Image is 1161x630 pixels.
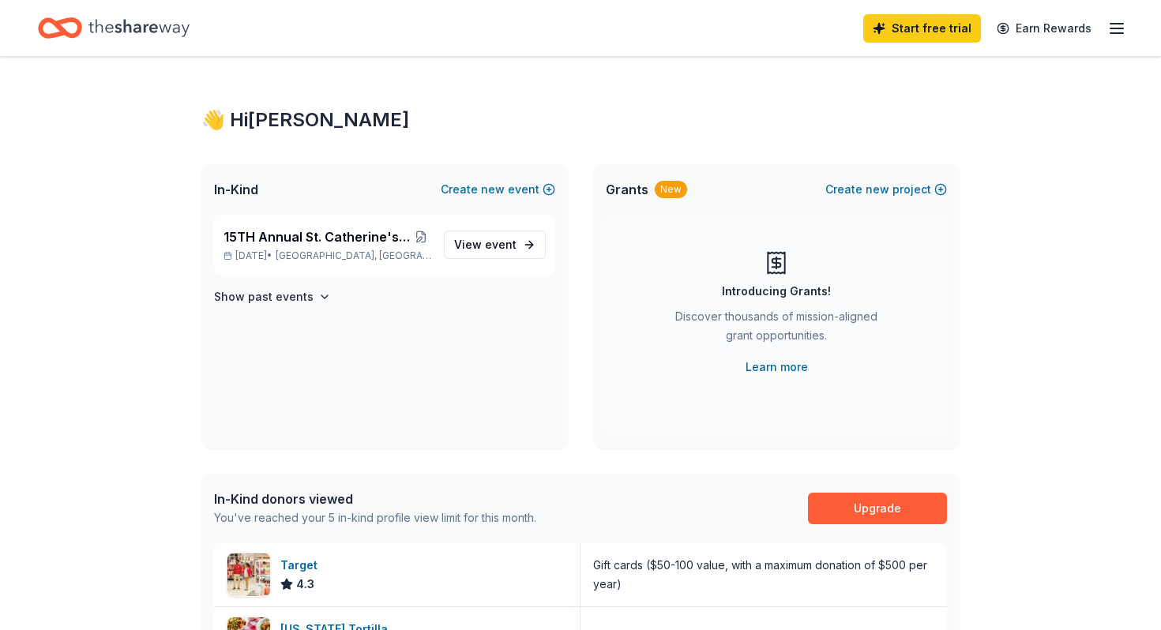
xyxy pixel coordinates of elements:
[227,553,270,596] img: Image for Target
[444,231,546,259] a: View event
[296,575,314,594] span: 4.3
[454,235,517,254] span: View
[214,287,331,306] button: Show past events
[485,238,517,251] span: event
[201,107,960,133] div: 👋 Hi [PERSON_NAME]
[808,493,947,524] a: Upgrade
[746,358,808,377] a: Learn more
[655,181,687,198] div: New
[866,180,889,199] span: new
[280,556,324,575] div: Target
[669,307,884,351] div: Discover thousands of mission-aligned grant opportunities.
[481,180,505,199] span: new
[606,180,648,199] span: Grants
[722,282,831,301] div: Introducing Grants!
[593,556,934,594] div: Gift cards ($50-100 value, with a maximum donation of $500 per year)
[224,249,431,262] p: [DATE] •
[38,9,190,47] a: Home
[214,180,258,199] span: In-Kind
[825,180,947,199] button: Createnewproject
[224,227,411,246] span: 15TH Annual St. Catherine's Golf Tournament
[441,180,555,199] button: Createnewevent
[276,249,431,262] span: [GEOGRAPHIC_DATA], [GEOGRAPHIC_DATA]
[863,14,981,43] a: Start free trial
[214,508,536,527] div: You've reached your 5 in-kind profile view limit for this month.
[214,489,536,508] div: In-Kind donors viewed
[214,287,314,306] h4: Show past events
[987,14,1101,43] a: Earn Rewards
